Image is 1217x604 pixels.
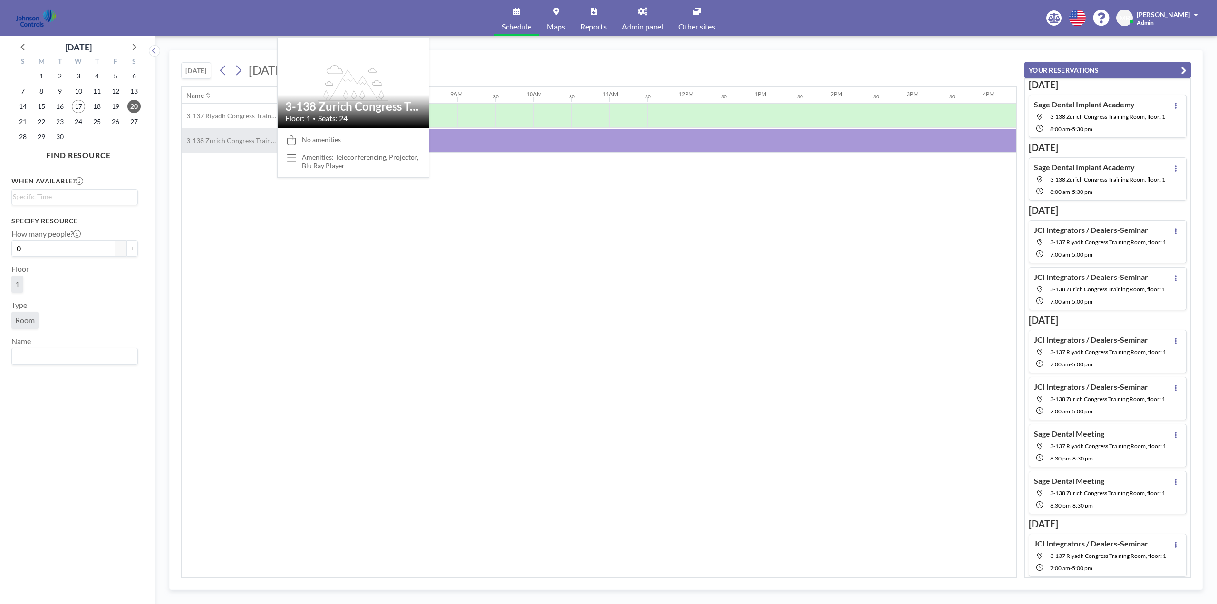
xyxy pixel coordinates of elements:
[1029,79,1187,91] h3: [DATE]
[127,115,141,128] span: Saturday, September 27, 2025
[1050,348,1166,355] span: 3-137 Riyadh Congress Training Room, floor: 1
[1050,455,1071,462] span: 6:30 PM
[1050,502,1071,509] span: 6:30 PM
[109,115,122,128] span: Friday, September 26, 2025
[72,100,85,113] span: Wednesday, September 17, 2025
[1034,429,1104,439] h4: Sage Dental Meeting
[16,85,29,98] span: Sunday, September 7, 2025
[1050,125,1070,133] span: 8:00 AM
[72,115,85,128] span: Wednesday, September 24, 2025
[1120,14,1130,22] span: MB
[302,153,421,170] p: Amenities: Teleconferencing, Projector, Blu Ray Player
[1050,113,1165,120] span: 3-138 Zurich Congress Training Room, floor: 1
[313,115,316,122] span: •
[1034,335,1148,345] h4: JCI Integrators / Dealers-Seminar
[11,300,27,310] label: Type
[125,56,143,68] div: S
[109,69,122,83] span: Friday, September 5, 2025
[645,94,651,100] div: 30
[182,112,277,120] span: 3-137 Riyadh Congress Training Room
[109,100,122,113] span: Friday, September 19, 2025
[678,90,694,97] div: 12PM
[1072,502,1093,509] span: 8:30 PM
[15,9,57,28] img: organization-logo
[13,192,132,202] input: Search for option
[1071,502,1072,509] span: -
[35,69,48,83] span: Monday, September 1, 2025
[90,100,104,113] span: Thursday, September 18, 2025
[1070,125,1072,133] span: -
[1050,442,1166,450] span: 3-137 Riyadh Congress Training Room, floor: 1
[1137,10,1190,19] span: [PERSON_NAME]
[493,94,499,100] div: 30
[1050,565,1070,572] span: 7:00 AM
[1050,251,1070,258] span: 7:00 AM
[15,316,35,325] span: Room
[11,217,138,225] h3: Specify resource
[1050,188,1070,195] span: 8:00 AM
[53,85,67,98] span: Tuesday, September 9, 2025
[106,56,125,68] div: F
[182,136,277,145] span: 3-138 Zurich Congress Training Room
[569,94,575,100] div: 30
[1050,408,1070,415] span: 7:00 AM
[1050,395,1165,403] span: 3-138 Zurich Congress Training Room, floor: 1
[1050,552,1166,559] span: 3-137 Riyadh Congress Training Room, floor: 1
[1072,361,1092,368] span: 5:00 PM
[1072,251,1092,258] span: 5:00 PM
[53,115,67,128] span: Tuesday, September 23, 2025
[35,115,48,128] span: Monday, September 22, 2025
[1029,314,1187,326] h3: [DATE]
[109,85,122,98] span: Friday, September 12, 2025
[11,147,145,160] h4: FIND RESOURCE
[450,90,463,97] div: 9AM
[1029,204,1187,216] h3: [DATE]
[1070,188,1072,195] span: -
[983,90,995,97] div: 4PM
[831,90,842,97] div: 2PM
[11,264,29,274] label: Floor
[87,56,106,68] div: T
[12,348,137,364] div: Search for option
[502,23,531,30] span: Schedule
[16,130,29,144] span: Sunday, September 28, 2025
[32,56,51,68] div: M
[51,56,69,68] div: T
[302,135,341,144] span: No amenities
[1070,251,1072,258] span: -
[907,90,918,97] div: 3PM
[547,23,565,30] span: Maps
[11,229,81,239] label: How many people?
[285,114,310,123] span: Floor: 1
[1050,239,1166,246] span: 3-137 Riyadh Congress Training Room, floor: 1
[53,130,67,144] span: Tuesday, September 30, 2025
[318,114,348,123] span: Seats: 24
[1070,408,1072,415] span: -
[754,90,766,97] div: 1PM
[1070,361,1072,368] span: -
[1034,476,1104,486] h4: Sage Dental Meeting
[1050,298,1070,305] span: 7:00 AM
[1072,565,1092,572] span: 5:00 PM
[1070,565,1072,572] span: -
[11,336,31,346] label: Name
[69,56,88,68] div: W
[1071,455,1072,462] span: -
[13,350,132,363] input: Search for option
[72,69,85,83] span: Wednesday, September 3, 2025
[678,23,715,30] span: Other sites
[12,190,137,204] div: Search for option
[126,240,138,257] button: +
[181,62,211,79] button: [DATE]
[35,130,48,144] span: Monday, September 29, 2025
[1070,298,1072,305] span: -
[15,279,19,289] span: 1
[53,100,67,113] span: Tuesday, September 16, 2025
[1072,298,1092,305] span: 5:00 PM
[65,40,92,54] div: [DATE]
[90,69,104,83] span: Thursday, September 4, 2025
[1034,225,1148,235] h4: JCI Integrators / Dealers-Seminar
[16,115,29,128] span: Sunday, September 21, 2025
[1072,188,1092,195] span: 5:30 PM
[249,63,286,77] span: [DATE]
